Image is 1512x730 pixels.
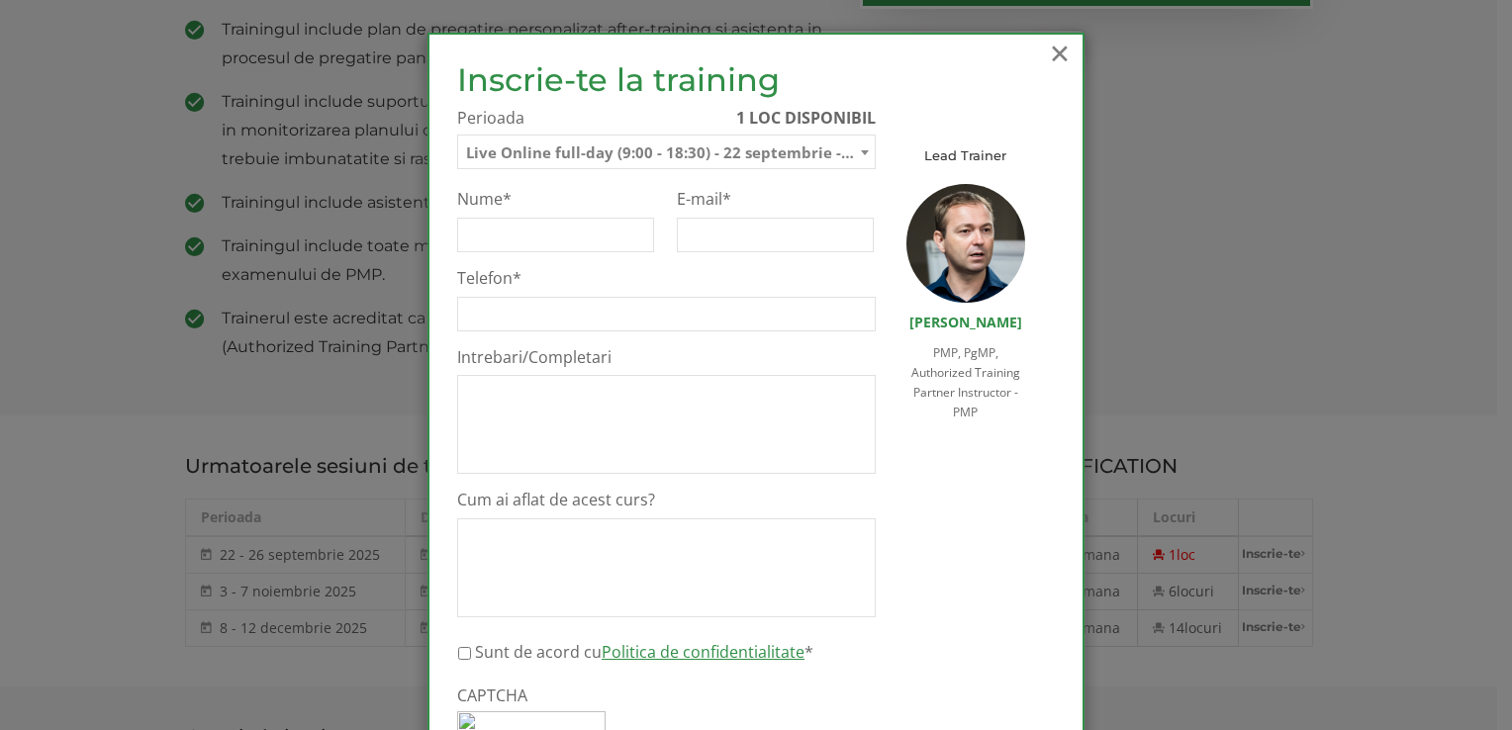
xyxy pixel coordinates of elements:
[457,107,876,130] label: Perioada
[736,107,745,129] span: 1
[1047,31,1073,75] button: Close
[457,347,876,368] label: Intrebari/Completari
[911,344,1020,420] span: PMP, PgMP, Authorized Training Partner Instructor - PMP
[457,135,876,169] span: Live Online full-day (9:00 - 18:30) - 22 septembrie - 26 septembrie 2025
[457,62,876,97] h2: Inscrie-te la training
[457,268,876,289] label: Telefon
[905,148,1025,162] h3: Lead Trainer
[602,641,804,663] a: Politica de confidentialitate
[909,313,1022,331] a: [PERSON_NAME]
[677,189,874,210] label: E-mail
[749,107,876,129] span: loc disponibil
[475,640,813,664] label: Sunt de acord cu *
[1047,26,1073,80] span: ×
[457,189,654,210] label: Nume
[457,685,876,706] label: CAPTCHA
[458,136,875,170] span: Live Online full-day (9:00 - 18:30) - 22 septembrie - 26 septembrie 2025
[457,490,876,510] label: Cum ai aflat de acest curs?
